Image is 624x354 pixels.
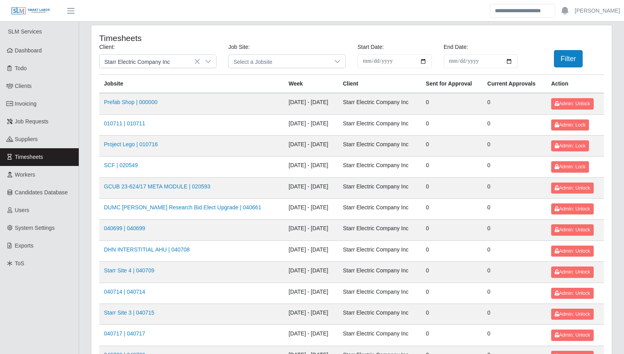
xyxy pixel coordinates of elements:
[551,224,594,235] button: Admin: Unlock
[11,7,50,15] img: SLM Logo
[551,246,594,257] button: Admin: Unlock
[483,114,546,135] td: 0
[555,206,590,212] span: Admin: Unlock
[15,136,38,142] span: Suppliers
[421,304,483,324] td: 0
[99,33,303,43] h4: Timesheets
[575,7,620,15] a: [PERSON_NAME]
[284,177,338,198] td: [DATE] - [DATE]
[421,262,483,283] td: 0
[15,225,55,231] span: System Settings
[284,199,338,220] td: [DATE] - [DATE]
[284,75,338,93] th: Week
[15,118,49,125] span: Job Requests
[483,177,546,198] td: 0
[421,135,483,156] td: 0
[104,330,145,337] a: 040717 | 040717
[104,309,154,316] a: Starr Site 3 | 040715
[284,283,338,304] td: [DATE] - [DATE]
[338,93,421,114] td: Starr Electric Company Inc
[104,99,157,105] a: Prefab Shop | 000000
[338,199,421,220] td: Starr Electric Company Inc
[421,240,483,261] td: 0
[483,240,546,261] td: 0
[555,332,590,338] span: Admin: Unlock
[551,98,594,109] button: Admin: Unlock
[551,309,594,320] button: Admin: Unlock
[15,260,24,266] span: ToS
[338,220,421,240] td: Starr Electric Company Inc
[15,101,37,107] span: Invoicing
[444,43,468,51] label: End Date:
[551,161,589,172] button: Admin: Lock
[483,157,546,177] td: 0
[15,47,42,54] span: Dashboard
[229,55,330,68] span: Select a Jobsite
[338,262,421,283] td: Starr Electric Company Inc
[284,220,338,240] td: [DATE] - [DATE]
[15,242,33,249] span: Exports
[555,248,590,254] span: Admin: Unlock
[284,240,338,261] td: [DATE] - [DATE]
[104,225,145,231] a: 040699 | 040699
[483,135,546,156] td: 0
[551,140,589,151] button: Admin: Lock
[421,199,483,220] td: 0
[284,114,338,135] td: [DATE] - [DATE]
[284,135,338,156] td: [DATE] - [DATE]
[338,177,421,198] td: Starr Electric Company Inc
[555,122,585,128] span: Admin: Lock
[284,93,338,114] td: [DATE] - [DATE]
[284,325,338,346] td: [DATE] - [DATE]
[421,220,483,240] td: 0
[483,220,546,240] td: 0
[483,262,546,283] td: 0
[483,304,546,324] td: 0
[15,207,30,213] span: Users
[483,199,546,220] td: 0
[421,283,483,304] td: 0
[284,304,338,324] td: [DATE] - [DATE]
[421,75,483,93] th: Sent for Approval
[15,189,68,196] span: Candidates Database
[421,325,483,346] td: 0
[555,291,590,296] span: Admin: Unlock
[546,75,604,93] th: Action
[421,157,483,177] td: 0
[15,83,32,89] span: Clients
[104,246,190,253] a: DHN INTERSTITIAL AHU | 040708
[551,203,594,214] button: Admin: Unlock
[284,157,338,177] td: [DATE] - [DATE]
[99,43,115,51] label: Client:
[555,227,590,233] span: Admin: Unlock
[15,65,27,71] span: Todo
[338,325,421,346] td: Starr Electric Company Inc
[104,267,154,274] a: Starr Site 4 | 040709
[99,75,284,93] th: Jobsite
[338,135,421,156] td: Starr Electric Company Inc
[483,93,546,114] td: 0
[15,154,43,160] span: Timesheets
[483,283,546,304] td: 0
[338,157,421,177] td: Starr Electric Company Inc
[104,120,145,127] a: 010711 | 010711
[421,177,483,198] td: 0
[357,43,384,51] label: Start Date:
[104,289,145,295] a: 040714 | 040714
[104,162,138,168] a: SCF | 020549
[8,28,42,35] span: SLM Services
[104,183,210,190] a: GCUB 23-624/17 META MODULE | 020593
[555,185,590,191] span: Admin: Unlock
[15,171,35,178] span: Workers
[551,119,589,130] button: Admin: Lock
[555,269,590,275] span: Admin: Unlock
[104,204,261,211] a: DUMC [PERSON_NAME] Research Bid Elect Upgrade | 040661
[100,55,200,68] span: Starr Electric Company Inc
[551,266,594,278] button: Admin: Unlock
[338,114,421,135] td: Starr Electric Company Inc
[551,183,594,194] button: Admin: Unlock
[483,75,546,93] th: Current Approvals
[421,114,483,135] td: 0
[555,101,590,106] span: Admin: Unlock
[421,93,483,114] td: 0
